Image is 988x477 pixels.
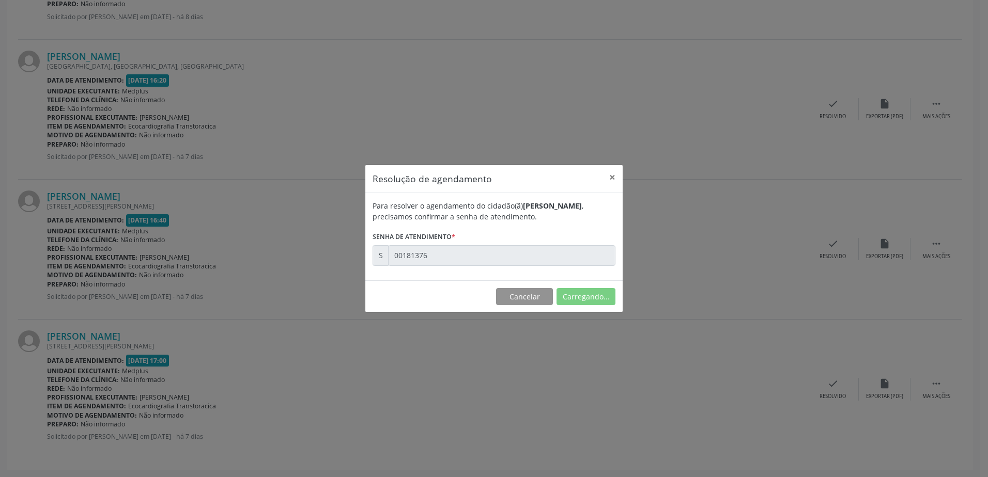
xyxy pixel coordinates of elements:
h5: Resolução de agendamento [373,172,492,185]
div: S [373,245,389,266]
b: [PERSON_NAME] [523,201,582,211]
button: Cancelar [496,288,553,306]
div: Para resolver o agendamento do cidadão(ã) , precisamos confirmar a senha de atendimento. [373,200,615,222]
button: Close [602,165,623,190]
button: Carregando... [557,288,615,306]
label: Senha de atendimento [373,229,455,245]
